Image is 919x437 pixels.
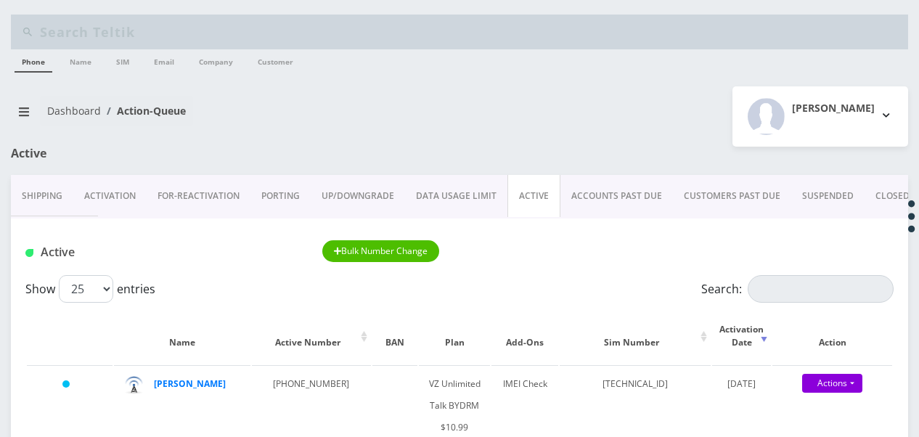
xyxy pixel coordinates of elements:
a: Name [62,49,99,71]
button: Bulk Number Change [322,240,440,262]
a: Phone [15,49,52,73]
a: Customer [250,49,301,71]
span: [DATE] [727,377,756,390]
th: BAN [372,309,417,364]
label: Search: [701,275,894,303]
a: SUSPENDED [791,175,865,217]
input: Search Teltik [40,18,904,46]
img: Active [25,249,33,257]
th: Add-Ons [491,309,558,364]
h1: Active [25,245,301,259]
a: PORTING [250,175,311,217]
a: SIM [109,49,136,71]
a: FOR-REActivation [147,175,250,217]
a: CUSTOMERS PAST DUE [673,175,791,217]
a: Dashboard [47,104,101,118]
input: Search: [748,275,894,303]
a: Activation [73,175,147,217]
th: Sim Number: activate to sort column ascending [560,309,711,364]
th: Active Number: activate to sort column ascending [252,309,371,364]
a: ACTIVE [507,175,560,217]
select: Showentries [59,275,113,303]
a: DATA USAGE LIMIT [405,175,507,217]
nav: breadcrumb [11,96,449,137]
a: ACCOUNTS PAST DUE [560,175,673,217]
div: IMEI Check [499,373,551,395]
th: Plan [419,309,491,364]
th: Action [772,309,892,364]
th: Name [114,309,250,364]
h2: [PERSON_NAME] [792,102,875,115]
th: Activation Date: activate to sort column ascending [712,309,772,364]
a: Company [192,49,240,71]
a: [PERSON_NAME] [154,377,226,390]
a: UP/DOWNGRADE [311,175,405,217]
li: Action-Queue [101,103,186,118]
h1: Active [11,147,295,160]
a: Actions [802,374,862,393]
label: Show entries [25,275,155,303]
a: Email [147,49,181,71]
button: [PERSON_NAME] [732,86,908,147]
a: Shipping [11,175,73,217]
